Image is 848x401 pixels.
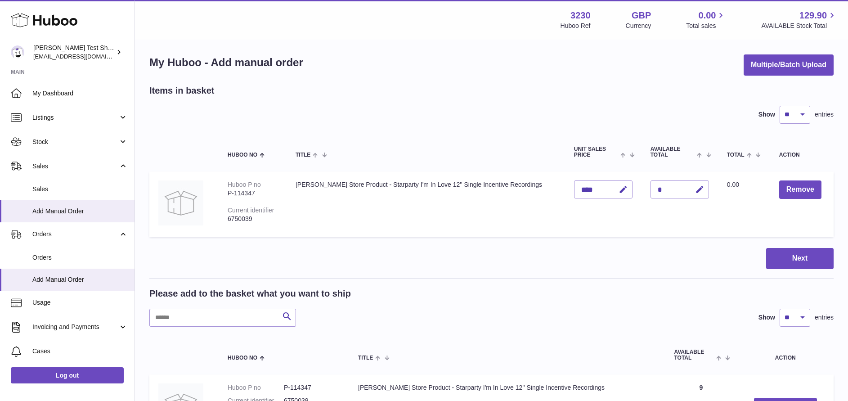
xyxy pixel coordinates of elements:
[228,189,278,198] div: P-114347
[149,85,215,97] h2: Items in basket
[287,171,565,237] td: [PERSON_NAME] Store Product - Starparty I'm In Love 12'' Single Incentive Recordings
[651,146,695,158] span: AVAILABLE Total
[228,181,261,188] div: Huboo P no
[33,44,114,61] div: [PERSON_NAME] Test Shop Only Hill
[11,45,24,59] img: internalAdmin-3230@internal.huboo.com
[228,215,278,223] div: 6750039
[727,181,739,188] span: 0.00
[32,323,118,331] span: Invoicing and Payments
[686,9,726,30] a: 0.00 Total sales
[626,22,651,30] div: Currency
[228,355,257,361] span: Huboo no
[32,113,118,122] span: Listings
[32,138,118,146] span: Stock
[32,89,128,98] span: My Dashboard
[228,383,284,392] dt: Huboo P no
[758,110,775,119] label: Show
[33,53,132,60] span: [EMAIL_ADDRESS][DOMAIN_NAME]
[32,207,128,216] span: Add Manual Order
[32,275,128,284] span: Add Manual Order
[32,230,118,239] span: Orders
[570,9,591,22] strong: 3230
[761,22,837,30] span: AVAILABLE Stock Total
[284,383,340,392] dd: P-114347
[32,298,128,307] span: Usage
[158,180,203,225] img: Jason Test Store Product - Starparty I'm In Love 12'' Single Incentive Recordings
[744,54,834,76] button: Multiple/Batch Upload
[799,9,827,22] span: 129.90
[674,349,714,361] span: AVAILABLE Total
[149,55,303,70] h1: My Huboo - Add manual order
[11,367,124,383] a: Log out
[149,288,351,300] h2: Please add to the basket what you want to ship
[779,180,821,199] button: Remove
[699,9,716,22] span: 0.00
[758,313,775,322] label: Show
[766,248,834,269] button: Next
[779,152,825,158] div: Action
[815,313,834,322] span: entries
[296,152,310,158] span: Title
[737,340,834,370] th: Action
[358,355,373,361] span: Title
[32,253,128,262] span: Orders
[561,22,591,30] div: Huboo Ref
[32,347,128,356] span: Cases
[32,162,118,171] span: Sales
[632,9,651,22] strong: GBP
[228,207,274,214] div: Current identifier
[228,152,257,158] span: Huboo no
[686,22,726,30] span: Total sales
[815,110,834,119] span: entries
[574,146,619,158] span: Unit Sales Price
[761,9,837,30] a: 129.90 AVAILABLE Stock Total
[727,152,745,158] span: Total
[32,185,128,194] span: Sales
